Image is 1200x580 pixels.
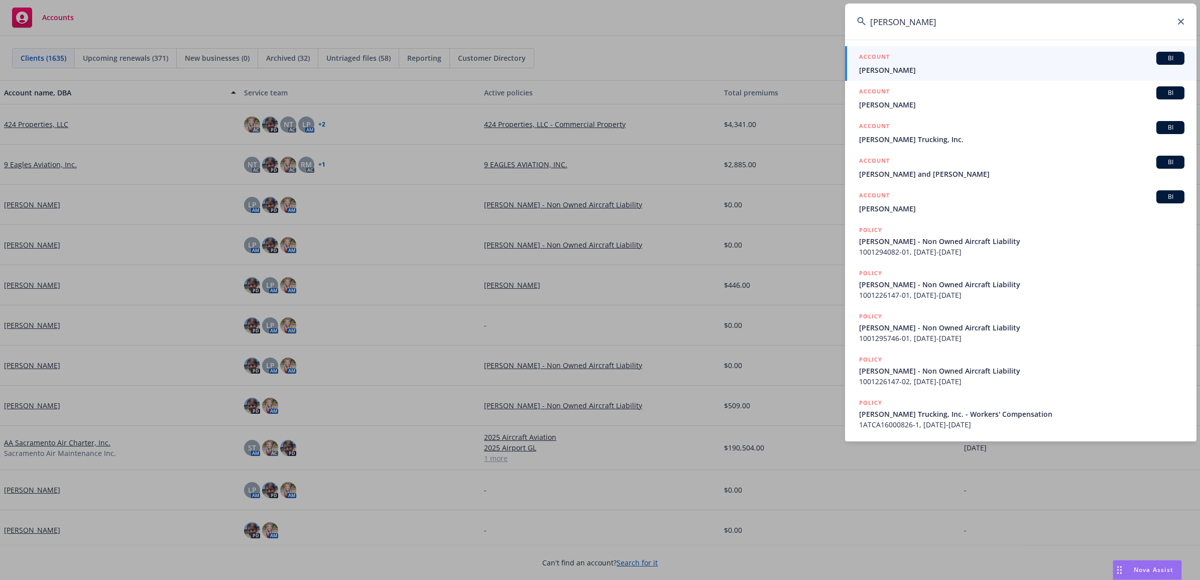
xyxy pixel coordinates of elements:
span: [PERSON_NAME] [859,65,1184,75]
span: [PERSON_NAME] Trucking, Inc. - Workers' Compensation [859,409,1184,419]
span: [PERSON_NAME] and [PERSON_NAME] [859,169,1184,179]
span: [PERSON_NAME] - Non Owned Aircraft Liability [859,366,1184,376]
a: POLICY[PERSON_NAME] - Non Owned Aircraft Liability1001226147-02, [DATE]-[DATE] [845,349,1196,392]
button: Nova Assist [1113,560,1182,580]
a: POLICY[PERSON_NAME] - Non Owned Aircraft Liability1001226147-01, [DATE]-[DATE] [845,263,1196,306]
h5: POLICY [859,355,882,365]
h5: ACCOUNT [859,190,890,202]
span: Nova Assist [1134,565,1173,574]
span: BI [1160,88,1180,97]
h5: ACCOUNT [859,86,890,98]
span: BI [1160,54,1180,63]
a: POLICY[PERSON_NAME] - Non Owned Aircraft Liability1001294082-01, [DATE]-[DATE] [845,219,1196,263]
h5: ACCOUNT [859,156,890,168]
span: [PERSON_NAME] - Non Owned Aircraft Liability [859,322,1184,333]
a: ACCOUNTBI[PERSON_NAME] [845,185,1196,219]
h5: ACCOUNT [859,52,890,64]
input: Search... [845,4,1196,40]
div: Drag to move [1113,560,1126,579]
h5: POLICY [859,311,882,321]
span: BI [1160,158,1180,167]
span: 1ATCA16000826-1, [DATE]-[DATE] [859,419,1184,430]
a: ACCOUNTBI[PERSON_NAME] Trucking, Inc. [845,115,1196,150]
h5: POLICY [859,398,882,408]
span: 1001226147-01, [DATE]-[DATE] [859,290,1184,300]
h5: ACCOUNT [859,121,890,133]
span: [PERSON_NAME] - Non Owned Aircraft Liability [859,279,1184,290]
span: [PERSON_NAME] Trucking, Inc. [859,134,1184,145]
a: ACCOUNTBI[PERSON_NAME] and [PERSON_NAME] [845,150,1196,185]
a: ACCOUNTBI[PERSON_NAME] [845,46,1196,81]
a: ACCOUNTBI[PERSON_NAME] [845,81,1196,115]
span: 1001294082-01, [DATE]-[DATE] [859,247,1184,257]
h5: POLICY [859,268,882,278]
span: 1001295746-01, [DATE]-[DATE] [859,333,1184,343]
span: [PERSON_NAME] [859,99,1184,110]
a: POLICY[PERSON_NAME] - Non Owned Aircraft Liability1001295746-01, [DATE]-[DATE] [845,306,1196,349]
h5: POLICY [859,225,882,235]
span: BI [1160,123,1180,132]
span: BI [1160,192,1180,201]
span: [PERSON_NAME] [859,203,1184,214]
span: [PERSON_NAME] - Non Owned Aircraft Liability [859,236,1184,247]
span: 1001226147-02, [DATE]-[DATE] [859,376,1184,387]
a: POLICY[PERSON_NAME] Trucking, Inc. - Workers' Compensation1ATCA16000826-1, [DATE]-[DATE] [845,392,1196,435]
